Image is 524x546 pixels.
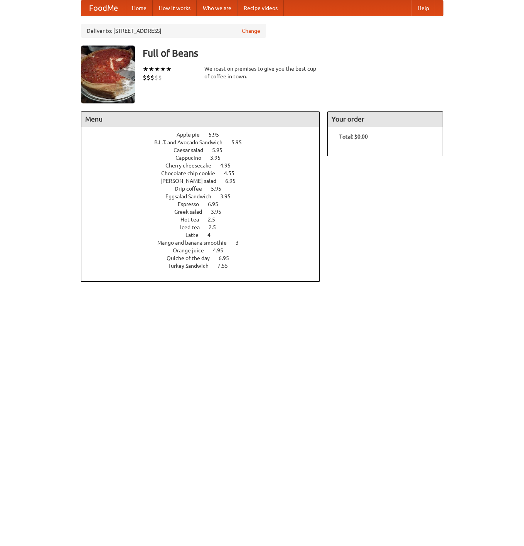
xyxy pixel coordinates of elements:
li: ★ [166,65,172,73]
li: ★ [148,65,154,73]
span: Caesar salad [174,147,211,153]
span: 3.95 [211,209,229,215]
span: [PERSON_NAME] salad [160,178,224,184]
li: ★ [160,65,166,73]
a: [PERSON_NAME] salad 6.95 [160,178,250,184]
a: Cappucino 3.95 [175,155,235,161]
a: Who we are [197,0,238,16]
a: Hot tea 2.5 [180,216,229,223]
div: We roast on premises to give you the best cup of coffee in town. [204,65,320,80]
span: 2.5 [209,224,224,230]
span: Cherry cheesecake [165,162,219,169]
span: Latte [185,232,206,238]
span: Hot tea [180,216,207,223]
a: Recipe videos [238,0,284,16]
span: 4.95 [220,162,238,169]
span: 4 [207,232,218,238]
li: $ [154,73,158,82]
span: Eggsalad Sandwich [165,193,219,199]
span: 6.95 [225,178,243,184]
a: Change [242,27,260,35]
li: $ [158,73,162,82]
a: Greek salad 3.95 [174,209,236,215]
span: 3 [236,240,246,246]
span: Mango and banana smoothie [157,240,234,246]
li: ★ [154,65,160,73]
span: Greek salad [174,209,210,215]
span: 5.95 [212,147,230,153]
a: Cherry cheesecake 4.95 [165,162,245,169]
span: 5.95 [231,139,249,145]
h3: Full of Beans [143,46,443,61]
a: Espresso 6.95 [178,201,233,207]
a: Home [126,0,153,16]
span: 6.95 [219,255,237,261]
span: Orange juice [173,247,212,254]
span: B.L.T. and Avocado Sandwich [154,139,230,145]
a: Eggsalad Sandwich 3.95 [165,193,245,199]
a: How it works [153,0,197,16]
h4: Menu [81,112,320,127]
a: B.L.T. and Avocado Sandwich 5.95 [154,139,256,145]
div: Deliver to: [STREET_ADDRESS] [81,24,266,38]
a: Apple pie 5.95 [177,132,233,138]
a: Quiche of the day 6.95 [167,255,243,261]
span: Turkey Sandwich [168,263,216,269]
span: 4.95 [213,247,231,254]
span: 7.55 [217,263,236,269]
a: FoodMe [81,0,126,16]
span: Chocolate chip cookie [161,170,223,176]
a: Chocolate chip cookie 4.55 [161,170,249,176]
span: 5.95 [209,132,227,138]
li: $ [143,73,147,82]
a: Orange juice 4.95 [173,247,238,254]
a: Mango and banana smoothie 3 [157,240,253,246]
a: Latte 4 [185,232,225,238]
span: 2.5 [208,216,223,223]
li: ★ [143,65,148,73]
img: angular.jpg [81,46,135,103]
a: Caesar salad 5.95 [174,147,237,153]
li: $ [150,73,154,82]
span: 6.95 [208,201,226,207]
span: Drip coffee [175,186,210,192]
a: Iced tea 2.5 [180,224,230,230]
b: Total: $0.00 [339,134,368,140]
span: 4.55 [224,170,242,176]
span: Apple pie [177,132,207,138]
span: Espresso [178,201,207,207]
a: Drip coffee 5.95 [175,186,236,192]
span: 5.95 [211,186,229,192]
span: Quiche of the day [167,255,217,261]
span: Iced tea [180,224,207,230]
li: $ [147,73,150,82]
h4: Your order [328,112,443,127]
span: 3.95 [210,155,228,161]
span: Cappucino [175,155,209,161]
a: Turkey Sandwich 7.55 [168,263,242,269]
span: 3.95 [220,193,238,199]
a: Help [411,0,435,16]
